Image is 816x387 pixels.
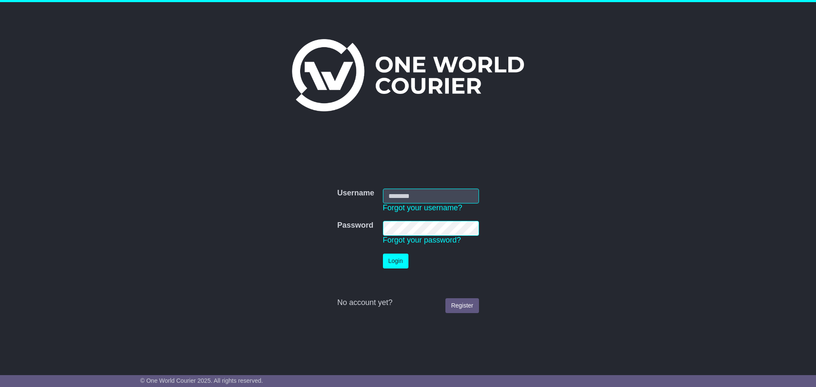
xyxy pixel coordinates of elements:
label: Password [337,221,373,230]
a: Forgot your password? [383,236,461,244]
img: One World [292,39,524,111]
a: Forgot your username? [383,203,462,212]
a: Register [445,298,479,313]
button: Login [383,254,408,268]
span: © One World Courier 2025. All rights reserved. [140,377,263,384]
div: No account yet? [337,298,479,308]
label: Username [337,189,374,198]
